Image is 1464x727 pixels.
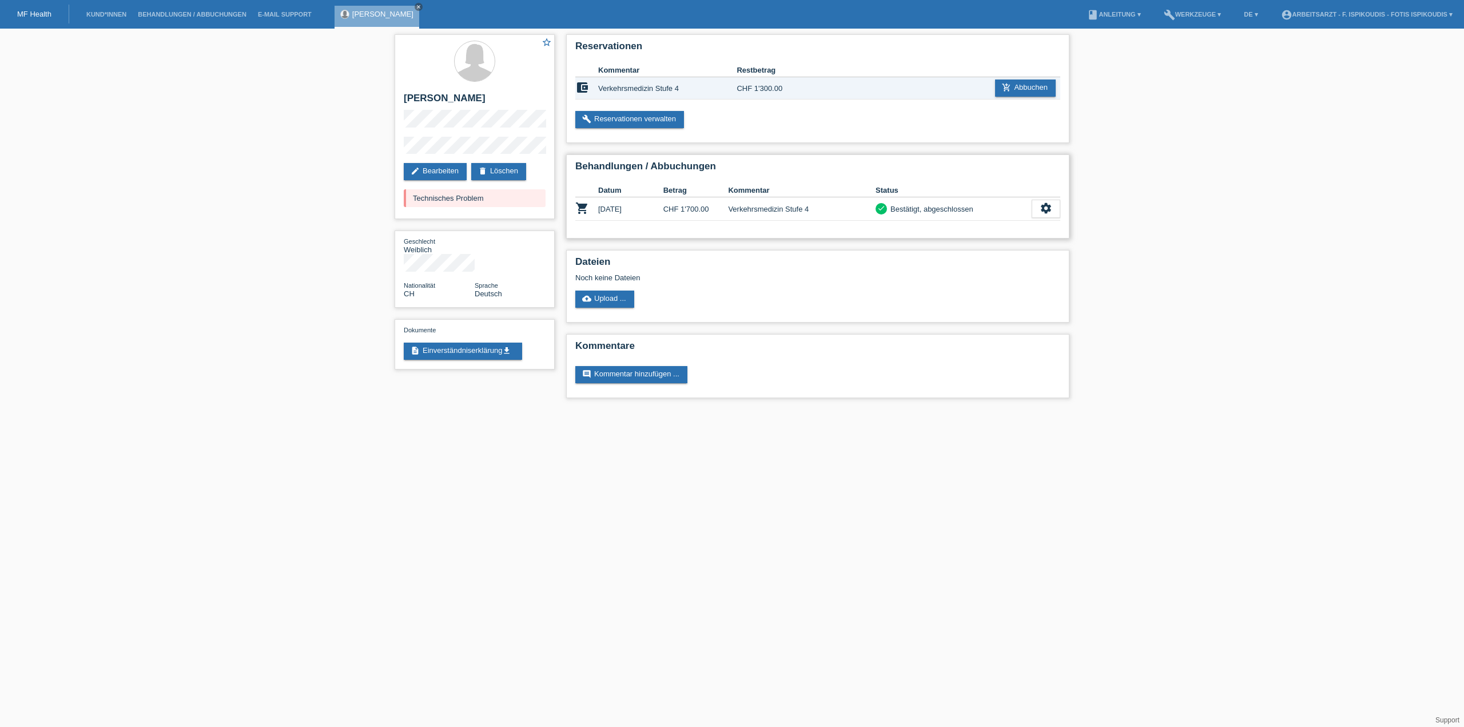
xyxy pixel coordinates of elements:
[416,4,421,10] i: close
[575,273,925,282] div: Noch keine Dateien
[1275,11,1458,18] a: account_circleArbeitsarzt - F. Ispikoudis - Fotis Ispikoudis ▾
[575,81,589,94] i: account_balance_wallet
[728,197,876,221] td: Verkehrsmedizin Stufe 4
[1435,716,1459,724] a: Support
[542,37,552,49] a: star_border
[877,204,885,212] i: check
[575,201,589,215] i: POSP00028510
[404,189,546,207] div: Technisches Problem
[404,238,435,245] span: Geschlecht
[737,63,806,77] th: Restbetrag
[663,184,729,197] th: Betrag
[575,366,687,383] a: commentKommentar hinzufügen ...
[598,63,737,77] th: Kommentar
[575,41,1060,58] h2: Reservationen
[1238,11,1263,18] a: DE ▾
[1081,11,1146,18] a: bookAnleitung ▾
[1158,11,1227,18] a: buildWerkzeuge ▾
[575,161,1060,178] h2: Behandlungen / Abbuchungen
[1040,202,1052,214] i: settings
[471,163,526,180] a: deleteLöschen
[1281,9,1292,21] i: account_circle
[404,93,546,110] h2: [PERSON_NAME]
[663,197,729,221] td: CHF 1'700.00
[404,282,435,289] span: Nationalität
[415,3,423,11] a: close
[475,282,498,289] span: Sprache
[582,294,591,303] i: cloud_upload
[411,346,420,355] i: description
[252,11,317,18] a: E-Mail Support
[478,166,487,176] i: delete
[575,256,1060,273] h2: Dateien
[404,237,475,254] div: Weiblich
[475,289,502,298] span: Deutsch
[411,166,420,176] i: edit
[728,184,876,197] th: Kommentar
[352,10,413,18] a: [PERSON_NAME]
[404,289,415,298] span: Schweiz
[582,370,591,379] i: comment
[876,184,1032,197] th: Status
[404,163,467,180] a: editBearbeiten
[1164,9,1175,21] i: build
[575,111,684,128] a: buildReservationen verwalten
[598,184,663,197] th: Datum
[542,37,552,47] i: star_border
[1002,83,1011,92] i: add_shopping_cart
[598,197,663,221] td: [DATE]
[17,10,51,18] a: MF Health
[1087,9,1099,21] i: book
[887,203,973,215] div: Bestätigt, abgeschlossen
[502,346,511,355] i: get_app
[582,114,591,124] i: build
[737,77,806,100] td: CHF 1'300.00
[132,11,252,18] a: Behandlungen / Abbuchungen
[575,291,634,308] a: cloud_uploadUpload ...
[995,80,1056,97] a: add_shopping_cartAbbuchen
[404,343,522,360] a: descriptionEinverständniserklärungget_app
[575,340,1060,357] h2: Kommentare
[598,77,737,100] td: Verkehrsmedizin Stufe 4
[81,11,132,18] a: Kund*innen
[404,327,436,333] span: Dokumente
